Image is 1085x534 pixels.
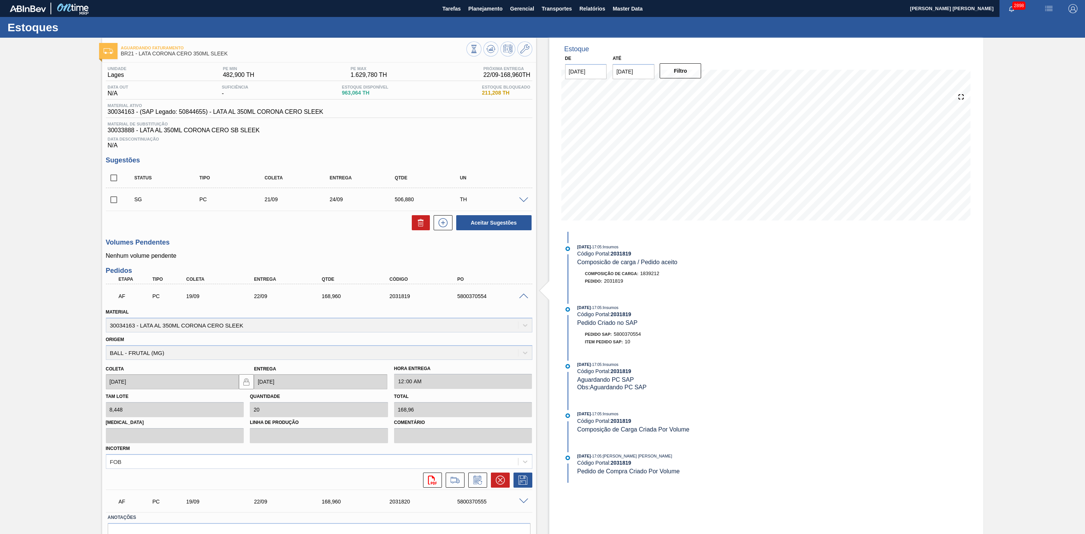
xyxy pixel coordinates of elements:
div: 19/09/2025 [184,499,262,505]
div: Aguardando Faturamento [117,493,154,510]
div: 506,880 [393,196,468,202]
span: - 17:05 [591,363,602,367]
button: Visão Geral dos Estoques [466,41,481,57]
div: Tipo [197,175,272,181]
label: Material [106,309,129,315]
div: 2031820 [388,499,466,505]
span: : [PERSON_NAME] [PERSON_NAME] [602,454,672,458]
span: - 17:05 [591,454,602,458]
button: Notificações [999,3,1024,14]
div: Sugestão Criada [133,196,207,202]
span: Transportes [542,4,572,13]
button: Aceitar Sugestões [456,215,532,230]
div: Etapa [117,277,154,282]
label: Coleta [106,366,124,372]
div: Código Portal: [577,251,756,257]
span: Composição de Carga : [585,271,639,276]
span: Composicão de carga / Pedido aceito [577,259,677,265]
strong: 2031819 [611,418,631,424]
div: Estoque [564,45,589,53]
img: atual [565,246,570,251]
div: Coleta [263,175,337,181]
p: AF [119,293,152,299]
div: 24/09/2025 [328,196,402,202]
label: Comentário [394,417,532,428]
span: Composição de Carga Criada Por Volume [577,426,689,433]
img: Logout [1068,4,1077,13]
img: atual [565,456,570,460]
div: 5800370554 [455,293,533,299]
button: Filtro [660,63,701,78]
div: Código Portal: [577,460,756,466]
span: Material ativo [108,103,323,108]
p: AF [119,499,152,505]
div: 168,960 [320,499,398,505]
span: BR21 - LATA CORONA CERO 350ML SLEEK [121,51,466,57]
div: Código Portal: [577,368,756,374]
span: Material de Substituição [108,122,530,126]
span: Planejamento [468,4,503,13]
span: 482,900 TH [223,72,254,78]
p: Nenhum volume pendente [106,252,532,259]
input: dd/mm/yyyy [565,64,607,79]
label: Entrega [254,366,276,372]
span: Pedido Criado no SAP [577,320,637,326]
div: Nova sugestão [430,215,452,230]
div: 22/09/2025 [252,499,330,505]
span: 22/09 - 168,960 TH [483,72,530,78]
span: Master Data [613,4,642,13]
span: Data out [108,85,128,89]
label: Até [613,56,621,61]
img: userActions [1044,4,1053,13]
div: Entrega [252,277,330,282]
span: PE MAX [350,66,387,71]
button: Programar Estoque [500,41,515,57]
h3: Volumes Pendentes [106,239,532,246]
div: Informar alteração no pedido [465,473,487,488]
img: Ícone [104,48,113,54]
label: De [565,56,572,61]
div: Qtde [393,175,468,181]
div: N/A [106,134,532,149]
span: Item pedido SAP: [585,340,623,344]
h3: Pedidos [106,267,532,275]
h3: Sugestões [106,156,532,164]
div: 22/09/2025 [252,293,330,299]
span: Relatórios [579,4,605,13]
strong: 2031819 [611,251,631,257]
label: Incoterm [106,446,130,451]
div: Código Portal: [577,311,756,317]
span: Lages [108,72,127,78]
span: 30033888 - LATA AL 350ML CORONA CERO SB SLEEK [108,127,530,134]
label: [MEDICAL_DATA] [106,417,244,428]
strong: 2031819 [611,311,631,317]
input: dd/mm/yyyy [254,374,387,389]
div: UN [458,175,533,181]
div: Status [133,175,207,181]
span: : Insumos [602,245,619,249]
div: Pedido de Compra [197,196,272,202]
span: [DATE] [577,454,591,458]
div: Código [388,277,466,282]
div: 19/09/2025 [184,293,262,299]
div: Pedido de Compra [150,499,188,505]
div: Ir para Composição de Carga [442,473,465,488]
img: atual [565,413,570,418]
div: PO [455,277,533,282]
label: Hora Entrega [394,363,532,374]
div: N/A [106,85,130,97]
div: Excluir Sugestões [408,215,430,230]
span: Estoque Disponível [342,85,388,89]
span: 963,064 TH [342,90,388,96]
input: dd/mm/yyyy [613,64,654,79]
span: Obs: Aguardando PC SAP [577,384,646,390]
div: Pedido de Compra [150,293,188,299]
img: atual [565,307,570,312]
div: Código Portal: [577,418,756,424]
div: Aceitar Sugestões [452,214,532,231]
span: 5800370554 [614,331,641,337]
button: Ir ao Master Data / Geral [517,41,532,57]
label: Origem [106,337,124,342]
div: TH [458,196,533,202]
h1: Estoques [8,23,141,32]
